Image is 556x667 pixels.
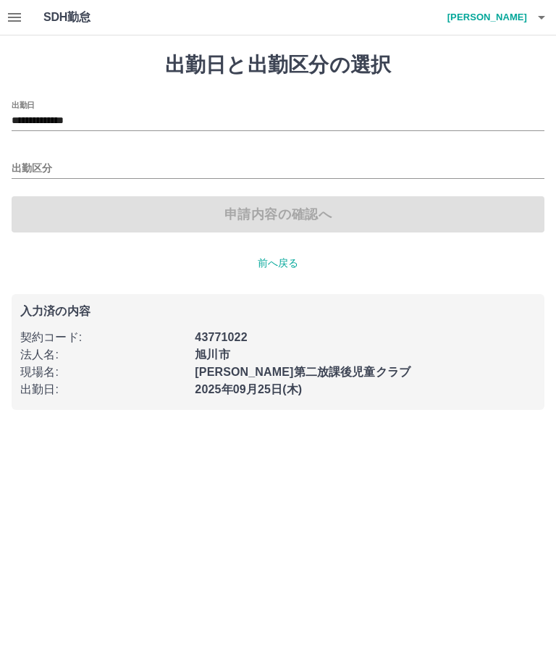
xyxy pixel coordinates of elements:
[12,99,35,110] label: 出勤日
[20,381,186,398] p: 出勤日 :
[12,53,544,77] h1: 出勤日と出勤区分の選択
[195,383,302,395] b: 2025年09月25日(木)
[20,306,536,317] p: 入力済の内容
[12,256,544,271] p: 前へ戻る
[20,346,186,364] p: 法人名 :
[195,366,410,378] b: [PERSON_NAME]第二放課後児童クラブ
[195,331,247,343] b: 43771022
[20,364,186,381] p: 現場名 :
[195,348,229,361] b: 旭川市
[20,329,186,346] p: 契約コード :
